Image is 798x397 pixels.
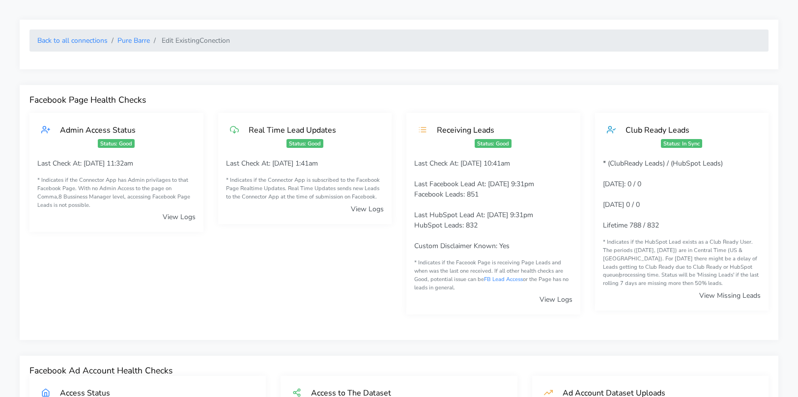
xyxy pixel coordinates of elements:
a: View Logs [163,212,196,222]
p: Last Check At: [DATE] 11:32am [37,158,196,169]
a: View Logs [351,204,384,214]
h4: Facebook Page Health Checks [29,95,769,105]
span: * Indicates if the HubSpot Lead exists as a Club Ready User. The periods ([DATE], [DATE]) are in ... [603,238,759,287]
span: Status: Good [98,139,135,148]
a: View Logs [540,295,572,304]
small: * Indicates if the Connector App is subscribed to the Facebook Page Realtime Updates. Real Time U... [226,176,384,201]
span: Status: Good [475,139,512,148]
a: FB Lead Access [484,276,523,283]
div: Admin Access Status [50,125,192,135]
span: * Indicates if the Faceook Page is receiving Page Leads and when was the last one received. If al... [414,259,569,291]
div: Real Time Lead Updates [239,125,380,135]
span: Lifetime 788 / 832 [603,221,659,230]
span: [DATE]: 0 / 0 [603,179,641,189]
span: [DATE] 0 / 0 [603,200,640,209]
span: Last Check At: [DATE] 10:41am [414,159,510,168]
a: Pure Barre [117,36,150,45]
span: Last Facebook Lead At: [DATE] 9:31pm [414,179,534,189]
p: Last Check At: [DATE] 1:41am [226,158,384,169]
span: Status: In Sync [661,139,702,148]
a: Back to all connections [37,36,108,45]
a: View Missing Leads [699,291,761,300]
span: * (ClubReady Leads) / (HubSpot Leads) [603,159,723,168]
div: Club Ready Leads [616,125,757,135]
span: Status: Good [286,139,323,148]
span: HubSpot Leads: 832 [414,221,478,230]
span: Facebook Leads: 851 [414,190,479,199]
small: * Indicates if the Connector App has Admin privilages to that Facebook Page. With no Admin Access... [37,176,196,209]
li: Edit Existing Conection [150,35,230,46]
div: Receiving Leads [427,125,569,135]
span: Custom Disclaimer Known: Yes [414,241,510,251]
nav: breadcrumb [29,29,769,52]
h4: Facebook Ad Account Health Checks [29,366,769,376]
span: Last HubSpot Lead At: [DATE] 9:31pm [414,210,533,220]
